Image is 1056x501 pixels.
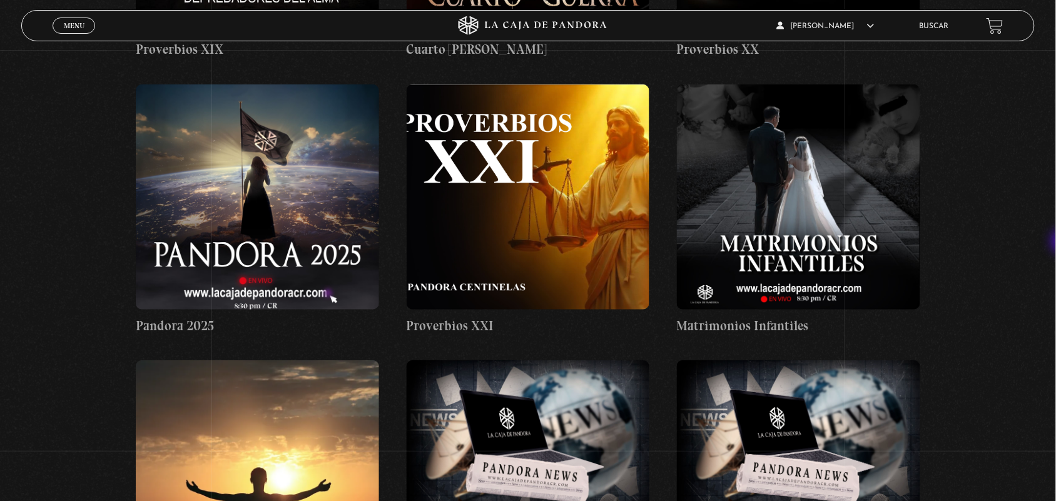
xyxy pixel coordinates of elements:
[677,39,920,59] h4: Proverbios XX
[677,316,920,336] h4: Matrimonios Infantiles
[777,23,875,30] span: [PERSON_NAME]
[677,84,920,336] a: Matrimonios Infantiles
[920,23,949,30] a: Buscar
[136,316,379,336] h4: Pandora 2025
[407,39,650,59] h4: Cuarto [PERSON_NAME]
[136,39,379,59] h4: Proverbios XIX
[987,18,1003,34] a: View your shopping cart
[407,316,650,336] h4: Proverbios XXI
[407,84,650,336] a: Proverbios XXI
[59,33,89,41] span: Cerrar
[136,84,379,336] a: Pandora 2025
[64,22,84,29] span: Menu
